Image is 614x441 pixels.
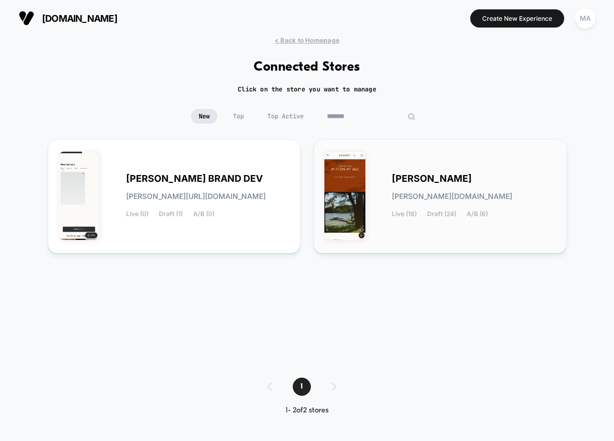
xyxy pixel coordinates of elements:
button: Create New Experience [470,9,564,28]
span: < Back to Homepage [275,36,339,44]
div: 1 - 2 of 2 stores [257,406,357,415]
div: MA [575,8,595,29]
span: Draft (1) [159,210,183,218]
span: Live (0) [126,210,148,218]
h1: Connected Stores [254,60,360,75]
span: [PERSON_NAME][DOMAIN_NAME] [392,193,512,200]
h2: Click on the store you want to manage [238,85,376,93]
span: 1 [293,378,311,396]
img: FAHERTY_BRAND_DEV [59,152,100,240]
span: [DOMAIN_NAME] [42,13,117,24]
button: MA [572,8,598,29]
span: Live (18) [392,210,417,218]
span: A/B (6) [467,210,488,218]
span: Top Active [260,109,311,124]
span: A/B (0) [193,210,214,218]
span: New [191,109,217,124]
img: FAHERTY [324,152,365,240]
img: Visually logo [19,10,34,26]
span: [PERSON_NAME] [392,175,472,182]
span: Top [225,109,252,124]
button: [DOMAIN_NAME] [16,10,120,26]
span: [PERSON_NAME][URL][DOMAIN_NAME] [126,193,266,200]
span: [PERSON_NAME] BRAND DEV [126,175,263,182]
img: edit [407,113,415,121]
span: Draft (24) [427,210,456,218]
